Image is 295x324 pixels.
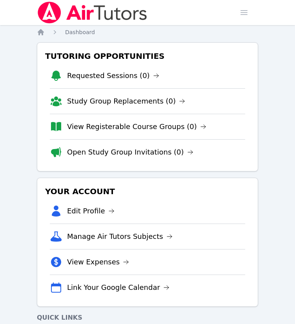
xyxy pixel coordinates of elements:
h4: Quick Links [37,313,258,322]
a: Dashboard [65,28,95,36]
span: Dashboard [65,29,95,35]
h3: Tutoring Opportunities [44,49,251,63]
a: View Expenses [67,257,129,268]
a: Open Study Group Invitations (0) [67,147,193,158]
a: Link Your Google Calendar [67,282,169,293]
img: Air Tutors [37,2,148,24]
a: View Registerable Course Groups (0) [67,121,206,132]
a: Study Group Replacements (0) [67,96,185,107]
a: Edit Profile [67,206,115,217]
a: Requested Sessions (0) [67,70,159,81]
h3: Your Account [44,184,251,198]
nav: Breadcrumb [37,28,258,36]
a: Manage Air Tutors Subjects [67,231,173,242]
